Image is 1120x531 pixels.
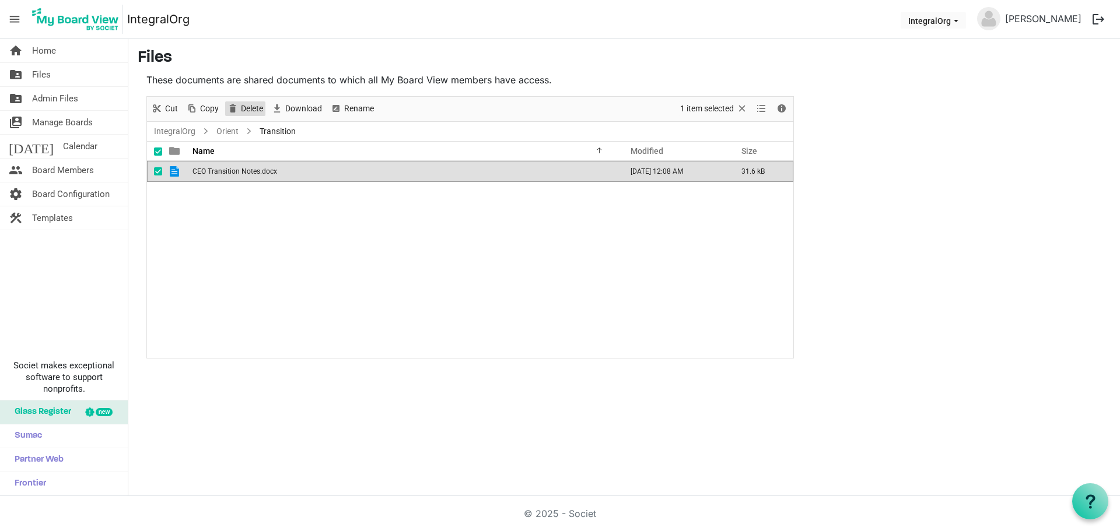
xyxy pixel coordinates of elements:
[192,167,277,175] span: CEO Transition Notes.docx
[182,97,223,121] div: Copy
[284,101,323,116] span: Download
[741,146,757,156] span: Size
[138,48,1111,68] h3: Files
[164,101,179,116] span: Cut
[223,97,267,121] div: Delete
[618,161,729,182] td: October 10, 2025 12:08 AM column header Modified
[96,408,113,416] div: new
[9,182,23,206] span: settings
[3,8,26,30] span: menu
[32,63,51,86] span: Files
[32,182,110,206] span: Board Configuration
[225,101,265,116] button: Delete
[32,111,93,134] span: Manage Boards
[631,146,663,156] span: Modified
[29,5,123,34] img: My Board View Logo
[240,101,264,116] span: Delete
[147,97,182,121] div: Cut
[267,97,326,121] div: Download
[9,159,23,182] span: people
[146,73,794,87] p: These documents are shared documents to which all My Board View members have access.
[152,124,198,139] a: IntegralOrg
[679,101,735,116] span: 1 item selected
[9,111,23,134] span: switch_account
[9,39,23,62] span: home
[9,424,42,448] span: Sumac
[32,206,73,230] span: Templates
[343,101,375,116] span: Rename
[184,101,221,116] button: Copy
[214,124,241,139] a: Orient
[774,101,790,116] button: Details
[63,135,97,158] span: Calendar
[5,360,123,395] span: Societ makes exceptional software to support nonprofits.
[328,101,376,116] button: Rename
[147,161,162,182] td: checkbox
[676,97,752,121] div: Clear selection
[9,472,46,495] span: Frontier
[192,146,215,156] span: Name
[9,135,54,158] span: [DATE]
[32,39,56,62] span: Home
[199,101,220,116] span: Copy
[977,7,1000,30] img: no-profile-picture.svg
[901,12,966,29] button: IntegralOrg dropdownbutton
[1000,7,1086,30] a: [PERSON_NAME]
[189,161,618,182] td: CEO Transition Notes.docx is template cell column header Name
[754,101,768,116] button: View dropdownbutton
[1086,7,1111,31] button: logout
[326,97,378,121] div: Rename
[9,448,64,472] span: Partner Web
[9,206,23,230] span: construction
[678,101,750,116] button: Selection
[257,124,298,139] span: Transition
[752,97,772,121] div: View
[9,400,71,424] span: Glass Register
[9,63,23,86] span: folder_shared
[729,161,793,182] td: 31.6 kB is template cell column header Size
[269,101,324,116] button: Download
[149,101,180,116] button: Cut
[9,87,23,110] span: folder_shared
[127,8,190,31] a: IntegralOrg
[772,97,792,121] div: Details
[524,508,596,519] a: © 2025 - Societ
[32,159,94,182] span: Board Members
[162,161,189,182] td: is template cell column header type
[29,5,127,34] a: My Board View Logo
[32,87,78,110] span: Admin Files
